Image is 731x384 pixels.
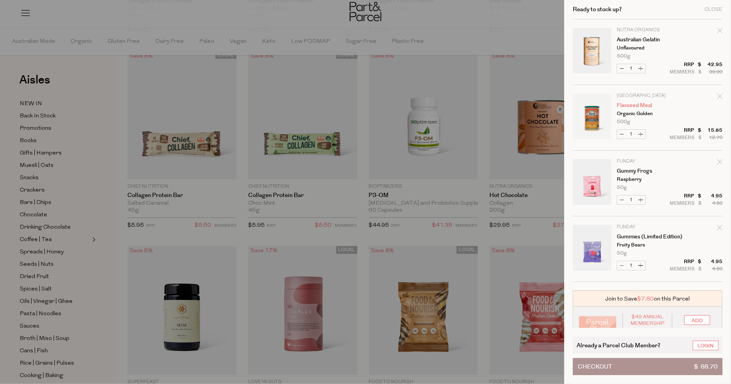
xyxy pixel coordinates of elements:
a: Gummy Frogs [617,168,677,174]
input: QTY Gummy Frogs [626,195,636,204]
p: Unflavoured [617,46,677,51]
p: Organic Golden [617,111,677,116]
a: Gummies (Limited Edition) [617,234,677,240]
div: Remove Gummy Frogs [717,158,723,168]
span: $49 Annual Membership [629,314,667,327]
div: Close [704,7,723,12]
input: QTY Australian Gelatin [626,64,636,73]
a: Login [693,341,719,350]
p: Raspberry [617,177,677,182]
span: $7.80 [638,295,654,303]
p: Fruity Bears [617,243,677,248]
span: Checkout [578,359,612,375]
p: Funday [617,159,677,164]
div: Join to Save on this Parcel [573,291,723,307]
a: Australian Gelatin [617,37,677,42]
span: 50g [617,185,627,190]
a: Flaxseed Meal [617,103,677,108]
span: Already a Parcel Club Member? [577,341,660,350]
p: Nutra Organics [617,28,677,32]
span: 500g [617,119,630,124]
span: 50g [617,251,627,256]
p: Funday [617,225,677,229]
button: Checkout$ 68.70 [573,358,723,375]
input: QTY Gummies (Limited Edition) [626,261,636,270]
input: QTY Flaxseed Meal [626,130,636,139]
span: $ 68.70 [694,359,717,375]
h2: Ready to stock up? [573,7,622,12]
input: ADD [684,315,710,325]
span: 500g [617,54,630,59]
div: Remove Australian Gelatin [717,27,723,37]
div: Remove Flaxseed Meal [717,92,723,103]
div: Remove Gummies (Limited Edition) [717,224,723,234]
p: [GEOGRAPHIC_DATA] [617,93,677,98]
